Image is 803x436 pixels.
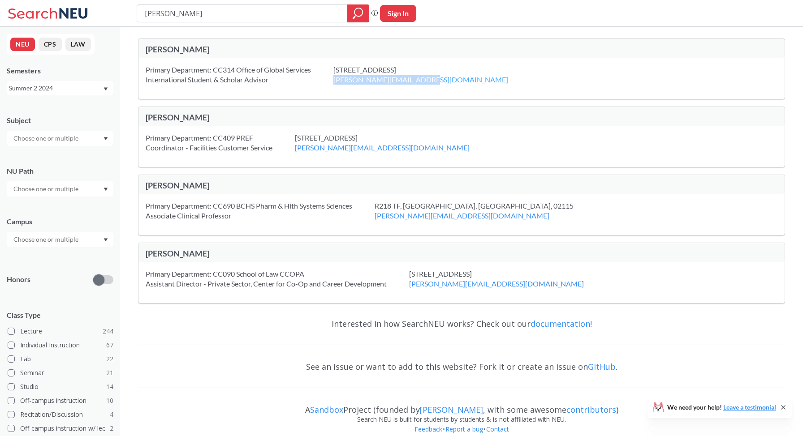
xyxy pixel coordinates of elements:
label: Off-campus instruction w/ lec [8,423,113,434]
div: Campus [7,217,113,227]
a: documentation! [531,318,592,329]
label: Off-campus instruction [8,395,113,406]
div: Primary Department: CC409 PREF Coordinator - Facilities Customer Service [146,133,295,153]
svg: Dropdown arrow [104,188,108,191]
button: NEU [10,38,35,51]
div: Dropdown arrow [7,131,113,146]
span: 14 [106,382,113,392]
label: Studio [8,381,113,393]
div: [PERSON_NAME] [146,112,462,122]
span: 2 [110,423,113,433]
a: [PERSON_NAME][EMAIL_ADDRESS][DOMAIN_NAME] [295,143,470,152]
input: Choose one or multiple [9,133,84,144]
a: Report a bug [445,425,484,433]
a: [PERSON_NAME][EMAIL_ADDRESS][DOMAIN_NAME] [409,279,584,288]
div: R218 TF, [GEOGRAPHIC_DATA], [GEOGRAPHIC_DATA], 02115 [375,201,596,221]
input: Class, professor, course number, "phrase" [144,6,341,21]
a: Contact [486,425,509,433]
div: Search NEU is built for students by students & is not affiliated with NEU. [138,415,785,424]
span: Class Type [7,310,113,320]
a: [PERSON_NAME] [420,404,483,415]
a: GitHub [588,361,616,372]
svg: Dropdown arrow [104,137,108,141]
div: Primary Department: CC314 Office of Global Services International Student & Scholar Advisor [146,65,333,85]
div: Dropdown arrow [7,181,113,197]
label: Seminar [8,367,113,379]
div: Dropdown arrow [7,232,113,247]
button: CPS [39,38,62,51]
div: [PERSON_NAME] [146,44,462,54]
div: magnifying glass [347,4,369,22]
label: Recitation/Discussion [8,409,113,420]
a: contributors [566,404,616,415]
a: [PERSON_NAME][EMAIL_ADDRESS][DOMAIN_NAME] [375,211,549,220]
span: 10 [106,396,113,406]
label: Individual Instruction [8,339,113,351]
a: Leave a testimonial [723,403,776,411]
input: Choose one or multiple [9,234,84,245]
span: 67 [106,340,113,350]
div: See an issue or want to add to this website? Fork it or create an issue on . [138,354,785,380]
div: [STREET_ADDRESS] [333,65,531,85]
div: NU Path [7,166,113,176]
div: [PERSON_NAME] [146,248,462,258]
button: LAW [65,38,91,51]
svg: Dropdown arrow [104,87,108,91]
div: A Project (founded by , with some awesome ) [138,397,785,415]
div: Interested in how SearchNEU works? Check out our [138,311,785,337]
a: Feedback [414,425,443,433]
div: Summer 2 2024 [9,83,103,93]
a: Sandbox [310,404,343,415]
div: [STREET_ADDRESS] [295,133,492,153]
div: [STREET_ADDRESS] [409,269,606,289]
span: 22 [106,354,113,364]
div: Primary Department: CC090 School of Law CCOPA Assistant Director - Private Sector, Center for Co-... [146,269,409,289]
label: Lab [8,353,113,365]
span: 4 [110,410,113,419]
span: 244 [103,326,113,336]
svg: Dropdown arrow [104,238,108,242]
div: Summer 2 2024Dropdown arrow [7,81,113,95]
span: We need your help! [667,404,776,410]
div: [PERSON_NAME] [146,180,462,190]
input: Choose one or multiple [9,184,84,194]
label: Lecture [8,325,113,337]
span: 21 [106,368,113,378]
svg: magnifying glass [353,7,363,20]
button: Sign In [380,5,416,22]
a: [PERSON_NAME][EMAIL_ADDRESS][DOMAIN_NAME] [333,75,508,84]
p: Honors [7,274,30,285]
div: Subject [7,115,113,125]
div: Primary Department: CC690 BCHS Pharm & Hlth Systems Sciences Associate Clinical Professor [146,201,375,221]
div: Semesters [7,66,113,76]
